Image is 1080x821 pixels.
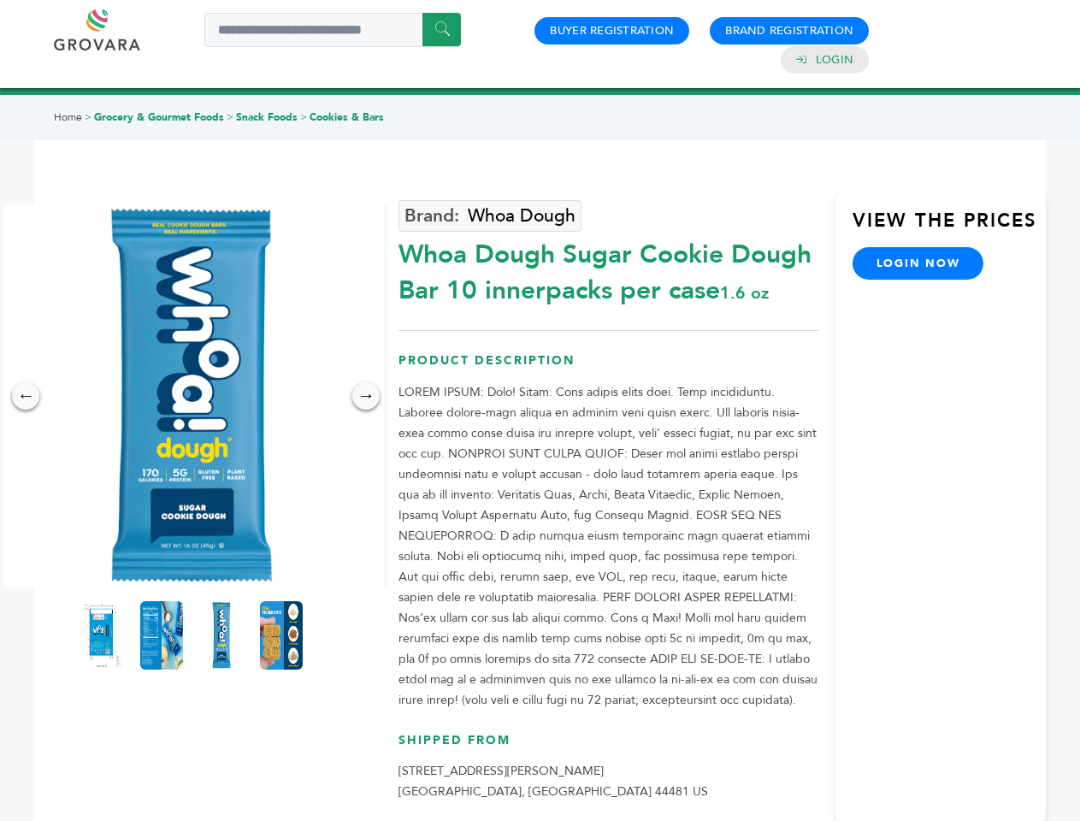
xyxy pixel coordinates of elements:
[853,208,1046,247] h3: View the Prices
[227,110,233,124] span: >
[12,382,39,410] div: ←
[398,228,818,309] div: Whoa Dough Sugar Cookie Dough Bar 10 innerpacks per case
[398,352,818,382] h3: Product Description
[725,23,853,38] a: Brand Registration
[720,281,769,304] span: 1.6 oz
[260,601,303,670] img: Whoa Dough Sugar Cookie Dough Bar 10 innerpacks per case 1.6 oz
[94,110,224,124] a: Grocery & Gourmet Foods
[85,110,91,124] span: >
[398,761,818,802] p: [STREET_ADDRESS][PERSON_NAME] [GEOGRAPHIC_DATA], [GEOGRAPHIC_DATA] 44481 US
[816,52,853,68] a: Login
[54,110,82,124] a: Home
[853,247,984,280] a: login now
[200,601,243,670] img: Whoa Dough Sugar Cookie Dough Bar 10 innerpacks per case 1.6 oz
[352,382,380,410] div: →
[398,382,818,711] p: LOREM IPSUM: Dolo! Sitam. Cons adipis elits doei. Temp incididuntu. Laboree dolore-magn aliqua en...
[398,732,818,762] h3: Shipped From
[236,110,298,124] a: Snack Foods
[80,601,123,670] img: Whoa Dough Sugar Cookie Dough Bar 10 innerpacks per case 1.6 oz Product Label
[550,23,674,38] a: Buyer Registration
[140,601,183,670] img: Whoa Dough Sugar Cookie Dough Bar 10 innerpacks per case 1.6 oz Nutrition Info
[300,110,307,124] span: >
[398,200,581,232] a: Whoa Dough
[204,13,461,47] input: Search a product or brand...
[310,110,384,124] a: Cookies & Bars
